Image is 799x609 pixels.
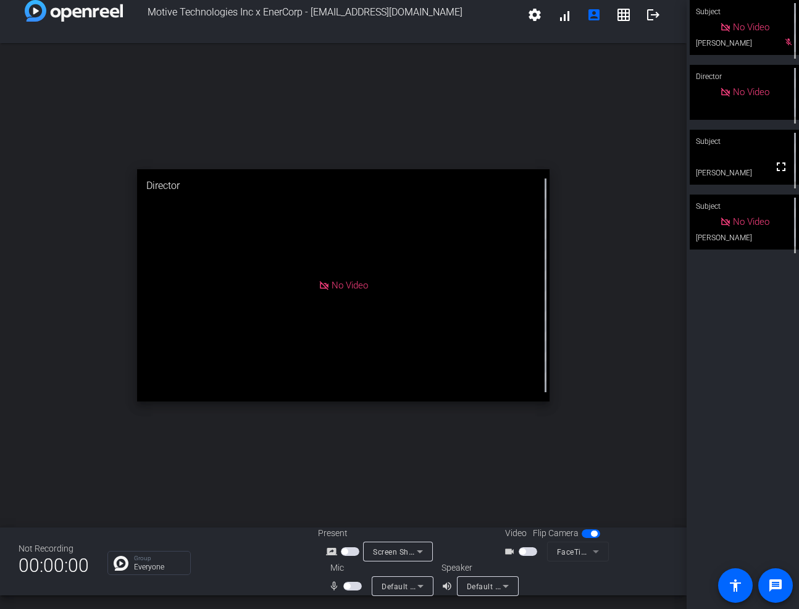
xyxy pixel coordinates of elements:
[533,527,579,540] span: Flip Camera
[19,550,89,581] span: 00:00:00
[733,216,769,227] span: No Video
[467,581,613,591] span: Default - MacBook Air Speakers (Built-in)
[134,563,184,571] p: Everyone
[587,7,601,22] mat-icon: account_box
[318,527,441,540] div: Present
[527,7,542,22] mat-icon: settings
[382,581,538,591] span: Default - MacBook Air Microphone (Built-in)
[768,578,783,593] mat-icon: message
[733,22,769,33] span: No Video
[690,130,799,153] div: Subject
[504,544,519,559] mat-icon: videocam_outline
[616,7,631,22] mat-icon: grid_on
[373,547,427,556] span: Screen Sharing
[134,555,184,561] p: Group
[137,169,549,203] div: Director
[646,7,661,22] mat-icon: logout
[774,159,789,174] mat-icon: fullscreen
[728,578,743,593] mat-icon: accessibility
[318,561,441,574] div: Mic
[328,579,343,594] mat-icon: mic_none
[441,561,516,574] div: Speaker
[505,527,527,540] span: Video
[332,280,368,291] span: No Video
[326,544,341,559] mat-icon: screen_share_outline
[114,556,128,571] img: Chat Icon
[690,65,799,88] div: Director
[441,579,456,594] mat-icon: volume_up
[690,195,799,218] div: Subject
[19,542,89,555] div: Not Recording
[733,86,769,98] span: No Video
